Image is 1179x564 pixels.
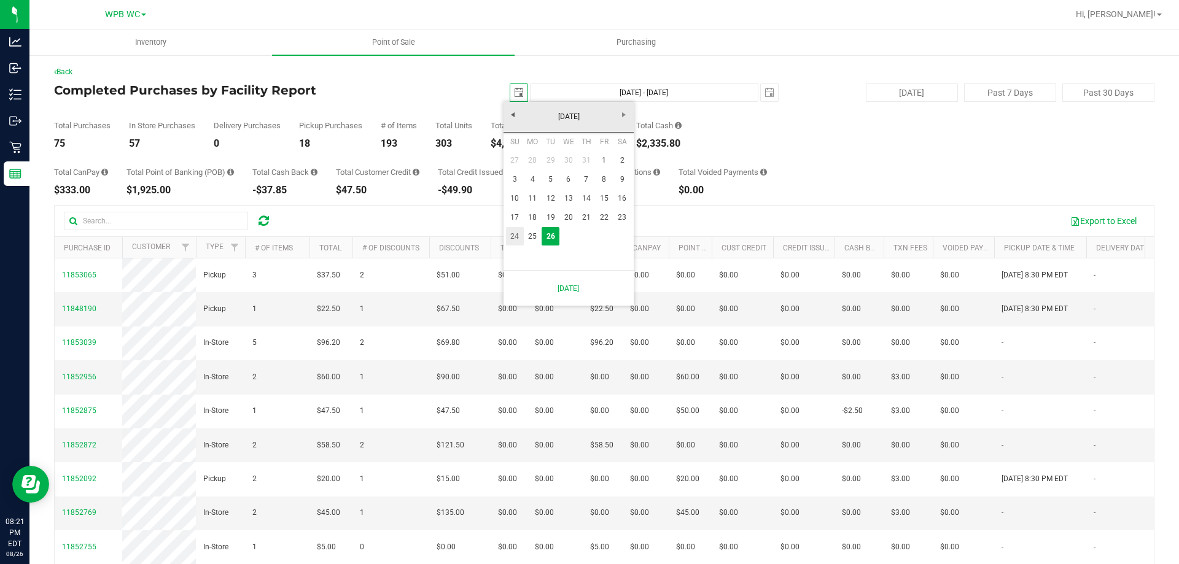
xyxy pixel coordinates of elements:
[62,271,96,279] span: 11853065
[12,466,49,503] iframe: Resource center
[1002,405,1003,417] span: -
[437,541,456,553] span: $0.00
[719,473,738,485] span: $0.00
[362,244,419,252] a: # of Discounts
[761,84,778,101] span: select
[129,139,195,149] div: 57
[203,269,226,281] span: Pickup
[891,507,910,519] span: $3.00
[435,122,472,129] div: Total Units
[613,189,631,208] a: 16
[62,373,96,381] span: 11852956
[535,405,554,417] span: $0.00
[252,405,257,417] span: 1
[317,337,340,349] span: $96.20
[498,371,517,383] span: $0.00
[317,405,340,417] span: $47.50
[632,244,661,252] a: CanPay
[559,133,577,151] th: Wednesday
[437,371,460,383] span: $90.00
[54,168,108,176] div: Total CanPay
[9,141,21,153] inline-svg: Retail
[542,151,559,170] a: 29
[498,405,517,417] span: $0.00
[943,244,1003,252] a: Voided Payment
[126,168,234,176] div: Total Point of Banking (POB)
[203,541,228,553] span: In-Store
[719,405,738,417] span: $0.00
[214,122,281,129] div: Delivery Purchases
[9,88,21,101] inline-svg: Inventory
[336,168,419,176] div: Total Customer Credit
[595,208,613,227] a: 22
[780,405,800,417] span: $0.00
[535,473,554,485] span: $0.00
[1096,244,1148,252] a: Delivery Date
[842,303,861,315] span: $0.00
[676,439,695,451] span: $0.00
[524,133,542,151] th: Monday
[679,185,767,195] div: $0.00
[964,83,1056,102] button: Past 7 Days
[600,37,672,48] span: Purchasing
[252,185,317,195] div: -$37.85
[510,276,627,301] a: [DATE]
[203,507,228,519] span: In-Store
[438,185,512,195] div: -$49.90
[506,170,524,189] a: 3
[132,242,170,251] a: Customer
[437,507,464,519] span: $135.00
[783,244,834,252] a: Credit Issued
[317,473,340,485] span: $20.00
[676,269,695,281] span: $0.00
[613,133,631,151] th: Saturday
[866,83,958,102] button: [DATE]
[590,507,609,519] span: $0.00
[676,473,699,485] span: $20.00
[317,303,340,315] span: $22.50
[524,151,542,170] a: 28
[636,122,682,129] div: Total Cash
[62,508,96,517] span: 11852769
[679,168,767,176] div: Total Voided Payments
[504,105,523,124] a: Previous
[506,151,524,170] a: 27
[542,170,559,189] a: 5
[6,549,24,558] p: 08/26
[590,371,609,383] span: $0.00
[435,139,472,149] div: 303
[891,371,910,383] span: $3.00
[524,208,542,227] a: 18
[577,208,595,227] a: 21
[203,337,228,349] span: In-Store
[842,371,861,383] span: $0.00
[252,473,257,485] span: 2
[630,507,649,519] span: $0.00
[676,371,699,383] span: $60.00
[940,507,959,519] span: $0.00
[1002,303,1068,315] span: [DATE] 8:30 PM EDT
[630,439,649,451] span: $0.00
[1062,83,1154,102] button: Past 30 Days
[105,9,140,20] span: WPB WC
[129,122,195,129] div: In Store Purchases
[54,185,108,195] div: $333.00
[203,405,228,417] span: In-Store
[719,337,738,349] span: $0.00
[317,371,340,383] span: $60.00
[842,439,861,451] span: $0.00
[252,269,257,281] span: 3
[535,303,554,315] span: $0.00
[630,405,649,417] span: $0.00
[206,242,224,251] a: Type
[1094,269,1095,281] span: -
[940,541,959,553] span: $0.00
[252,168,317,176] div: Total Cash Back
[542,227,559,246] td: Current focused date is Tuesday, August 26, 2025
[252,541,257,553] span: 1
[577,151,595,170] a: 31
[1094,473,1095,485] span: -
[360,439,364,451] span: 2
[227,168,234,176] i: Sum of the successful, non-voided point-of-banking payment transactions, both via payment termina...
[317,269,340,281] span: $37.50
